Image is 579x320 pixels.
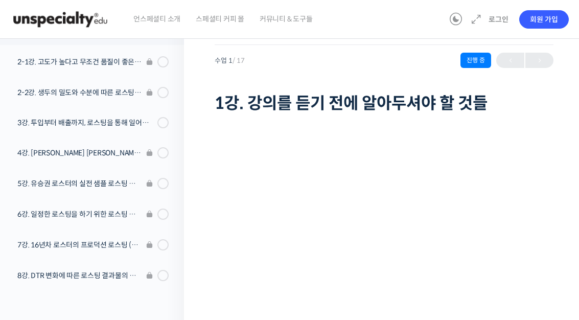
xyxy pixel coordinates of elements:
span: 수업 1 [215,57,245,64]
a: 설정 [132,235,196,261]
a: 회원 가입 [519,10,569,29]
span: 설정 [158,250,170,259]
span: 대화 [94,251,106,259]
a: 로그인 [482,8,515,31]
a: 대화 [67,235,132,261]
span: / 17 [233,56,245,65]
div: 3강. 투입부터 배출까지, 로스팅을 통해 일어나는 화학적 변화를 알아야 로스팅이 보인다 [17,117,154,128]
span: 홈 [32,250,38,259]
a: 홈 [3,235,67,261]
div: 진행 중 [460,53,491,68]
h1: 1강. 강의를 듣기 전에 알아두셔야 할 것들 [215,94,553,113]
